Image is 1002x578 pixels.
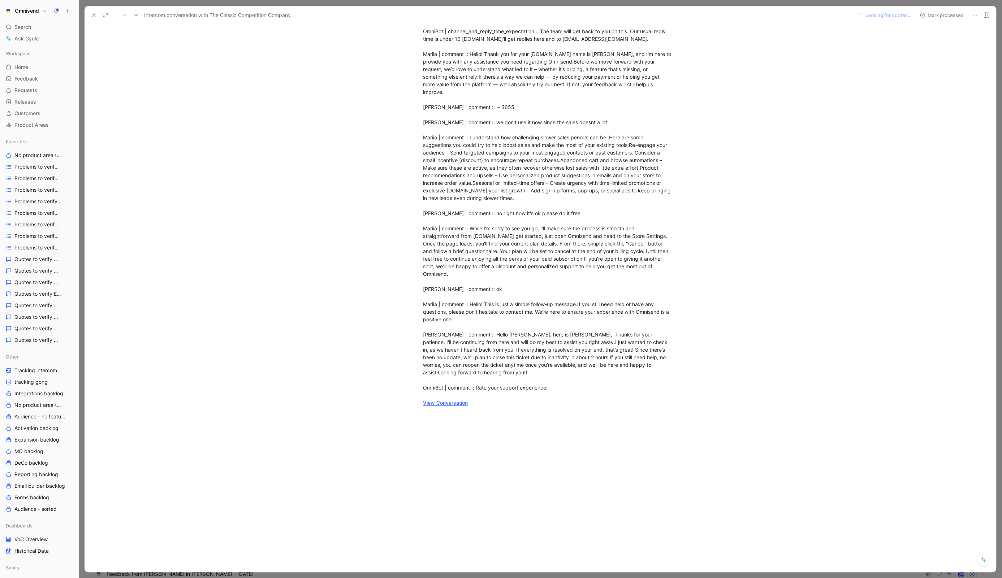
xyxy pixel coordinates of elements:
[3,504,75,514] a: Audience - sorted
[3,96,75,107] a: Releases
[14,152,63,159] span: No product area (Unknowns)
[14,163,61,170] span: Problems to verify Activation
[3,520,75,556] div: DashboardsVoC OverviewHistorical Data
[14,471,58,478] span: Reporting backlog
[14,536,48,543] span: VoC Overview
[3,161,75,172] a: Problems to verify Activation
[14,390,63,397] span: Integrations backlog
[14,459,48,466] span: DeCo backlog
[14,367,57,374] span: Tracking intercom
[3,6,48,16] button: OmnisendOmnisend
[3,231,75,242] a: Problems to verify MO
[14,448,43,455] span: MO backlog
[14,256,61,263] span: Quotes to verify Activation
[14,494,49,501] span: Forms backlog
[14,175,61,182] span: Problems to verify Audience
[14,121,49,129] span: Product Areas
[3,492,75,503] a: Forms backlog
[14,378,48,386] span: tracking gong
[3,208,75,218] a: Problems to verify Expansion
[3,277,75,288] a: Quotes to verify DeCo
[3,108,75,119] a: Customers
[3,73,75,84] a: Feedback
[3,546,75,556] a: Historical Data
[3,377,75,387] a: tracking gong
[14,87,37,94] span: Requests
[14,425,59,432] span: Activation backlog
[3,423,75,434] a: Activation backlog
[15,8,39,14] h1: Omnisend
[423,400,468,406] a: View Conversation
[3,562,75,573] div: Sanity
[3,62,75,73] a: Home
[14,221,60,228] span: Problems to verify Forms
[855,10,915,20] button: Looking for quotes…
[3,48,75,59] div: Workspace
[14,267,61,274] span: Quotes to verify Audience
[14,209,62,217] span: Problems to verify Expansion
[3,351,75,362] div: Other
[3,22,75,32] div: Search
[14,34,39,43] span: Ask Cycle
[6,564,20,571] span: Sanity
[14,302,61,309] span: Quotes to verify Expansion
[3,300,75,311] a: Quotes to verify Expansion
[14,336,61,344] span: Quotes to verify Reporting
[3,469,75,480] a: Reporting backlog
[3,446,75,457] a: MO backlog
[14,64,28,71] span: Home
[14,401,62,409] span: No product area (Unknowns)
[3,150,75,161] a: No product area (Unknowns)
[14,547,49,555] span: Historical Data
[14,244,61,251] span: Problems to verify Reporting
[3,562,75,575] div: Sanity
[3,335,75,346] a: Quotes to verify Reporting
[3,400,75,410] a: No product area (Unknowns)
[3,173,75,184] a: Problems to verify Audience
[3,481,75,491] a: Email builder backlog
[5,7,12,14] img: Omnisend
[14,290,62,297] span: Quotes to verify Email builder
[3,119,75,130] a: Product Areas
[3,288,75,299] a: Quotes to verify Email builder
[6,522,33,529] span: Dashboards
[3,219,75,230] a: Problems to verify Forms
[3,184,75,195] a: Problems to verify DeCo
[144,11,291,19] span: Intercom conversation with The Classic Competition Company
[14,186,60,194] span: Problems to verify DeCo
[14,198,62,205] span: Problems to verify Email Builder
[14,279,59,286] span: Quotes to verify DeCo
[916,10,967,20] button: Mark processed
[14,313,59,321] span: Quotes to verify Forms
[14,325,58,332] span: Quotes to verify MO
[14,98,36,105] span: Releases
[3,411,75,422] a: Audience - no feature tag
[14,436,59,443] span: Expansion backlog
[3,323,75,334] a: Quotes to verify MO
[3,265,75,276] a: Quotes to verify Audience
[3,457,75,468] a: DeCo backlog
[6,353,19,360] span: Other
[3,85,75,96] a: Requests
[3,365,75,376] a: Tracking intercom
[3,520,75,531] div: Dashboards
[3,351,75,514] div: OtherTracking intercomtracking gongIntegrations backlogNo product area (Unknowns)Audience - no fe...
[3,434,75,445] a: Expansion backlog
[14,110,40,117] span: Customers
[3,33,75,44] a: Ask Cycle
[14,232,59,240] span: Problems to verify MO
[3,242,75,253] a: Problems to verify Reporting
[3,388,75,399] a: Integrations backlog
[14,413,66,420] span: Audience - no feature tag
[6,138,27,145] span: Favorites
[14,23,31,31] span: Search
[3,312,75,322] a: Quotes to verify Forms
[3,136,75,147] div: Favorites
[14,505,57,513] span: Audience - sorted
[14,75,38,82] span: Feedback
[423,5,673,407] div: customer_initiated | conversation :: Hi, I'd like to downgrade my plan to Free. Please let me kno...
[14,482,65,490] span: Email builder backlog
[6,50,31,57] span: Workspace
[3,196,75,207] a: Problems to verify Email Builder
[3,534,75,545] a: VoC Overview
